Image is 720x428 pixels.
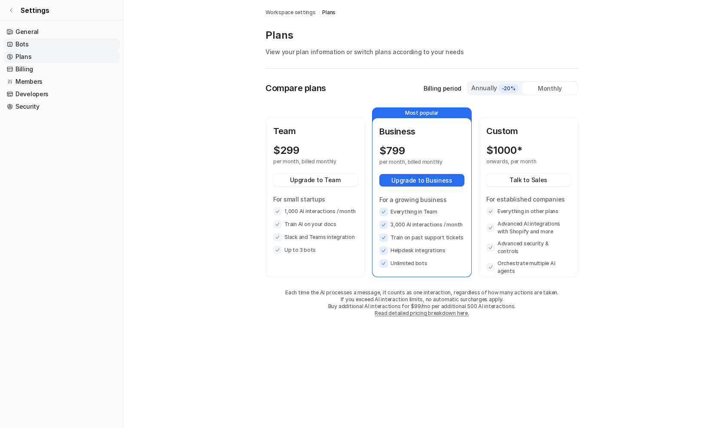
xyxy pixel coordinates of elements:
[318,9,320,16] span: /
[273,158,342,165] p: per month, billed monthly
[379,145,405,157] p: $ 799
[265,9,316,16] a: Workspace settings
[375,310,469,316] a: Read detailed pricing breakdown here.
[379,195,464,204] p: For a growing business
[379,259,464,268] li: Unlimited bots
[486,144,522,156] p: $ 1000*
[471,83,519,93] div: Annually
[424,84,461,93] p: Billing period
[265,28,578,42] p: Plans
[273,246,357,254] li: Up to 3 bots
[265,82,326,95] p: Compare plans
[499,84,519,93] span: -20%
[372,108,471,118] p: Most popular
[486,158,555,165] p: onwards, per month
[3,26,120,38] a: General
[486,125,571,138] p: Custom
[3,88,120,100] a: Developers
[3,38,120,50] a: Bots
[379,220,464,229] li: 3,000 AI interactions / month
[273,207,357,216] li: 1,000 AI interactions / month
[273,220,357,229] li: Train AI on your docs
[273,125,357,138] p: Team
[21,5,49,15] span: Settings
[273,195,357,204] p: For small startups
[322,9,336,16] a: Plans
[379,174,464,186] button: Upgrade to Business
[265,303,578,310] p: Buy additional AI interactions for $99/mo per additional 500 AI interactions.
[486,220,571,235] li: Advanced AI integrations with Shopify and more
[379,159,449,165] p: per month, billed monthly
[522,82,577,95] div: Monthly
[379,246,464,255] li: Helpdesk integrations
[265,289,578,296] p: Each time the AI processes a message, it counts as one interaction, regardless of how many action...
[265,296,578,303] p: If you exceed AI interaction limits, no automatic surcharges apply.
[379,125,464,138] p: Business
[273,144,299,156] p: $ 299
[486,260,571,275] li: Orchestrate multiple AI agents
[486,174,571,186] button: Talk to Sales
[3,76,120,88] a: Members
[486,195,571,204] p: For established companies
[486,240,571,255] li: Advanced security & controls
[265,47,578,56] p: View your plan information or switch plans according to your needs
[379,208,464,216] li: Everything in Team
[273,233,357,242] li: Slack and Teams integration
[273,174,357,186] button: Upgrade to Team
[3,63,120,75] a: Billing
[486,207,571,216] li: Everything in other plans
[3,101,120,113] a: Security
[3,51,120,63] a: Plans
[379,233,464,242] li: Train on past support tickets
